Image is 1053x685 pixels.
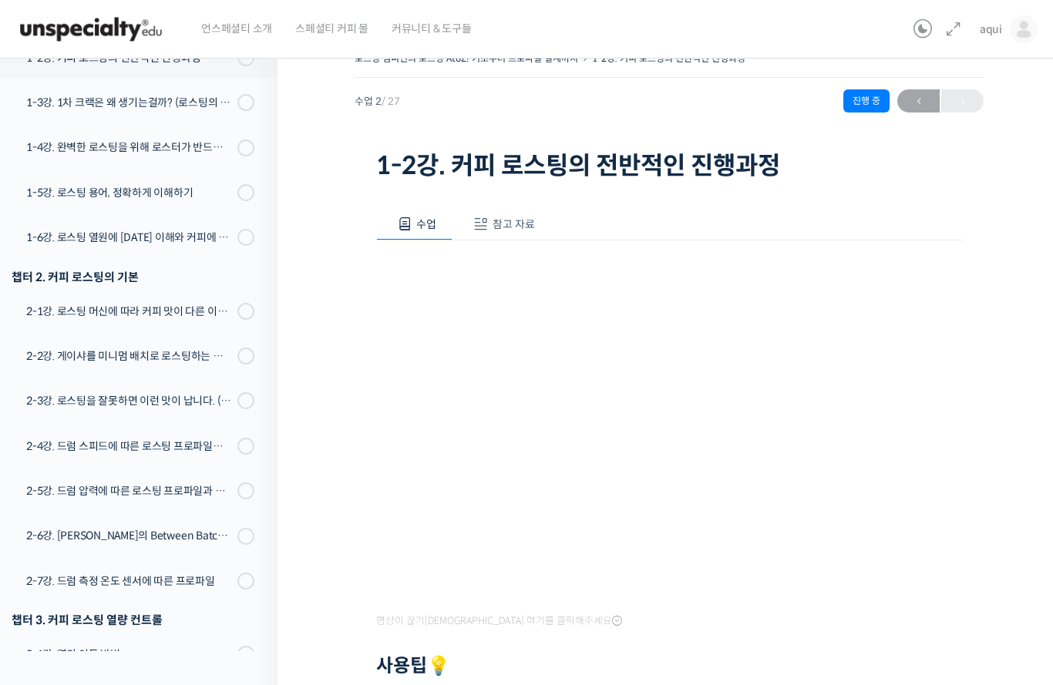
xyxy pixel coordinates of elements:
[26,527,233,544] div: 2-6강. [PERSON_NAME]의 Between Batch Protocol
[238,512,257,524] span: 설정
[376,615,622,627] span: 영상이 끊기[DEMOGRAPHIC_DATA] 여기를 클릭해주세요
[416,217,436,231] span: 수업
[26,229,233,246] div: 1-6강. 로스팅 열원에 [DATE] 이해와 커피에 미치는 영향
[376,654,450,677] strong: 사용팁
[26,303,233,320] div: 2-1강. 로스팅 머신에 따라 커피 맛이 다른 이유 (로스팅 머신의 매커니즘과 열원)
[26,482,233,499] div: 2-5강. 드럼 압력에 따른 로스팅 프로파일과 센서리
[427,654,450,677] strong: 💡
[493,217,535,231] span: 참고 자료
[12,609,254,630] div: 챕터 3. 커피 로스팅 열량 컨트롤
[26,348,233,364] div: 2-2강. 게이샤를 미니멈 배치로 로스팅하는 이유 (로스터기 용량과 배치 사이즈)
[49,512,58,524] span: 홈
[26,438,233,455] div: 2-4강. 드럼 스피드에 따른 로스팅 프로파일과 센서리
[382,95,400,108] span: / 27
[26,184,233,201] div: 1-5강. 로스팅 용어, 정확하게 이해하기
[26,94,233,111] div: 1-3강. 1차 크랙은 왜 생기는걸까? (로스팅의 물리적, 화학적 변화)
[897,91,940,112] span: ←
[26,139,233,156] div: 1-4강. 완벽한 로스팅을 위해 로스터가 반드시 갖춰야 할 것 (로스팅 목표 설정하기)
[12,267,254,287] div: 챕터 2. 커피 로스팅의 기본
[26,392,233,409] div: 2-3강. 로스팅을 잘못하면 이런 맛이 납니다. (로스팅 디팩트의 이해)
[376,151,962,180] h1: 1-2강. 커피 로스팅의 전반적인 진행과정
[897,89,940,112] a: ←이전
[141,512,160,525] span: 대화
[102,489,199,527] a: 대화
[199,489,296,527] a: 설정
[5,489,102,527] a: 홈
[843,89,890,112] div: 진행 중
[26,646,233,663] div: 3-1강. 열의 이동 방법
[355,96,400,106] span: 수업 2
[980,22,1002,36] span: aqui
[26,573,233,589] div: 2-7강. 드럼 측정 온도 센서에 따른 프로파일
